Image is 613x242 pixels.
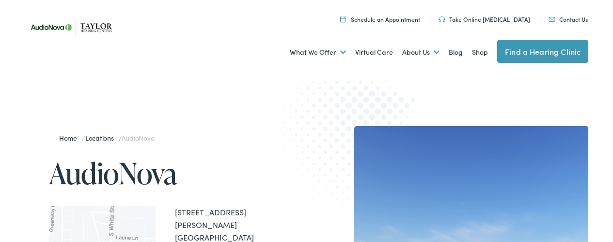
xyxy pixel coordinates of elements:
a: Home [59,133,82,143]
a: Take Online [MEDICAL_DATA] [439,15,530,23]
span: AudioNova [122,133,155,143]
h1: AudioNova [49,157,307,189]
img: utility icon [340,16,346,22]
a: Contact Us [549,15,588,23]
a: Find a Hearing Clinic [497,40,588,63]
a: About Us [402,34,440,70]
img: utility icon [439,16,445,22]
a: Shop [472,34,488,70]
img: utility icon [549,17,555,22]
span: / / [59,133,155,143]
a: Schedule an Appointment [340,15,420,23]
a: Virtual Care [355,34,393,70]
a: What We Offer [290,34,346,70]
a: Blog [449,34,463,70]
a: Locations [85,133,119,143]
